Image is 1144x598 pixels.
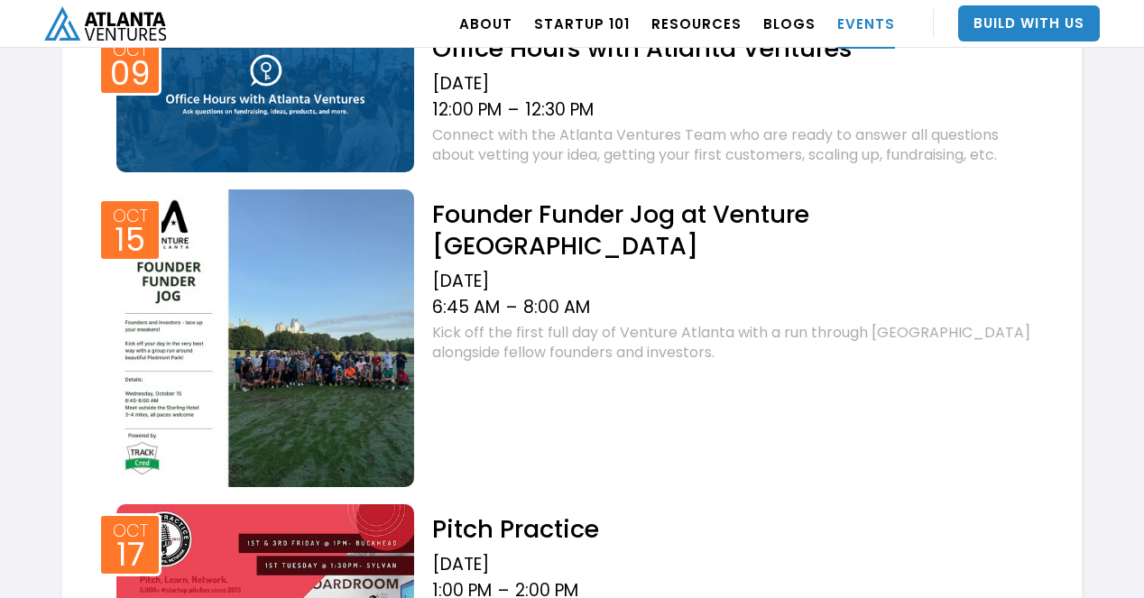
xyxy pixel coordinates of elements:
[506,297,517,318] div: –
[432,323,1037,363] div: Kick off the first full day of Venture Atlanta with a run through [GEOGRAPHIC_DATA] alongside fel...
[432,99,502,121] div: 12:00 PM
[116,189,414,487] img: Event thumb
[432,73,1037,95] div: [DATE]
[432,271,1037,292] div: [DATE]
[107,185,1037,487] a: Event thumbOct15Founder Funder Jog at Venture [GEOGRAPHIC_DATA][DATE]6:45 AM–8:00 AMKick off the ...
[116,541,144,568] div: 17
[432,513,1037,545] h2: Pitch Practice
[958,5,1100,41] a: Build With Us
[432,125,1037,165] div: Connect with the Atlanta Ventures Team who are ready to answer all questions about vetting your i...
[432,32,1037,64] h2: Office Hours with Atlanta Ventures
[523,297,590,318] div: 8:00 AM
[508,99,519,121] div: –
[113,41,148,59] div: Oct
[432,554,1037,575] div: [DATE]
[525,99,594,121] div: 12:30 PM
[113,522,148,539] div: Oct
[432,297,500,318] div: 6:45 AM
[116,23,414,172] img: Event thumb
[107,19,1037,172] a: Event thumbOct09Office Hours with Atlanta Ventures[DATE]12:00 PM–12:30 PMConnect with the Atlanta...
[432,198,1037,262] h2: Founder Funder Jog at Venture [GEOGRAPHIC_DATA]
[115,226,145,253] div: 15
[110,60,151,87] div: 09
[113,207,148,225] div: Oct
